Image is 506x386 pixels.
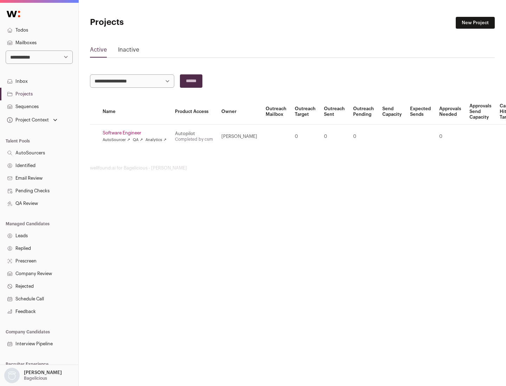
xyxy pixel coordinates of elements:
[435,99,465,125] th: Approvals Needed
[320,99,349,125] th: Outreach Sent
[103,130,167,136] a: Software Engineer
[98,99,171,125] th: Name
[217,99,261,125] th: Owner
[24,375,47,381] p: Bagelicious
[320,125,349,149] td: 0
[406,99,435,125] th: Expected Sends
[175,137,213,141] a: Completed by csm
[291,125,320,149] td: 0
[133,137,143,143] a: QA ↗
[349,125,378,149] td: 0
[217,125,261,149] td: [PERSON_NAME]
[24,370,62,375] p: [PERSON_NAME]
[349,99,378,125] th: Outreach Pending
[3,368,63,383] button: Open dropdown
[145,137,166,143] a: Analytics ↗
[465,99,495,125] th: Approvals Send Capacity
[171,99,217,125] th: Product Access
[4,368,20,383] img: nopic.png
[90,165,495,171] footer: wellfound:ai for Bagelicious - [PERSON_NAME]
[6,115,59,125] button: Open dropdown
[3,7,24,21] img: Wellfound
[378,99,406,125] th: Send Capacity
[103,137,130,143] a: AutoSourcer ↗
[90,17,225,28] h1: Projects
[90,46,107,57] a: Active
[118,46,139,57] a: Inactive
[291,99,320,125] th: Outreach Target
[261,99,291,125] th: Outreach Mailbox
[6,117,49,123] div: Project Context
[435,125,465,149] td: 0
[175,131,213,137] div: Autopilot
[456,17,495,29] a: New Project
